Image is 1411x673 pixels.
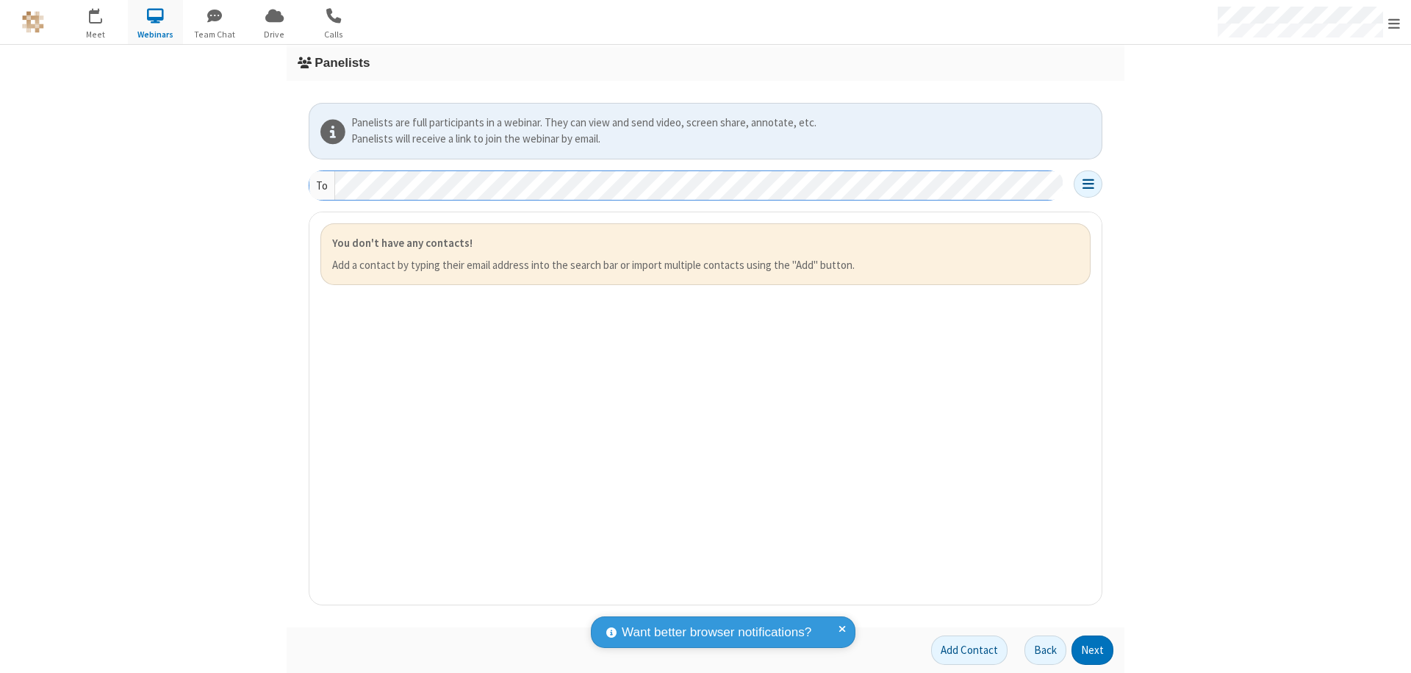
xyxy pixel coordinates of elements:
span: Meet [68,28,123,41]
strong: You don't have any contacts! [332,236,473,250]
button: Back [1024,636,1066,665]
span: Calls [306,28,362,41]
span: Webinars [128,28,183,41]
span: Team Chat [187,28,243,41]
button: Open menu [1074,170,1102,198]
div: Panelists will receive a link to join the webinar by email. [351,131,1096,148]
span: Add Contact [941,643,998,657]
button: Add Contact [931,636,1008,665]
img: QA Selenium DO NOT DELETE OR CHANGE [22,11,44,33]
div: Panelists are full participants in a webinar. They can view and send video, screen share, annotat... [351,115,1096,132]
div: 1 [99,8,109,19]
span: Want better browser notifications? [622,623,811,642]
span: Drive [247,28,302,41]
button: Next [1071,636,1113,665]
h3: Panelists [298,56,1113,70]
div: To [309,171,335,200]
p: Add a contact by typing their email address into the search bar or import multiple contacts using... [332,257,1079,274]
